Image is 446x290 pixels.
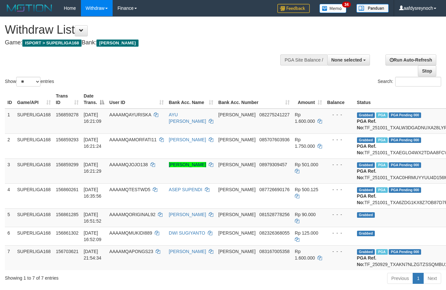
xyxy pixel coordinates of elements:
button: None selected [327,54,370,65]
a: 1 [413,273,424,284]
span: PGA Pending [389,187,421,193]
img: Button%20Memo.svg [319,4,347,13]
span: [PERSON_NAME] [218,249,256,254]
td: 4 [5,183,15,208]
span: AAAAMQORIGINAL92 [109,212,155,217]
a: AYU [PERSON_NAME] [169,112,206,124]
span: [DATE] 16:21:09 [84,112,102,124]
span: [PERSON_NAME] [218,162,256,167]
div: - - - [327,230,352,236]
td: SUPERLIGA168 [15,183,53,208]
div: - - - [327,111,352,118]
img: Feedback.jpg [277,4,310,13]
span: 156859299 [56,162,79,167]
div: Showing 1 to 7 of 7 entries [5,272,181,281]
td: 5 [5,208,15,227]
a: [PERSON_NAME] [169,137,206,142]
th: Balance [325,90,354,109]
span: Copy 082275241227 to clipboard [259,112,289,117]
span: Copy 085707603936 to clipboard [259,137,289,142]
td: SUPERLIGA168 [15,208,53,227]
span: Copy 087726690176 to clipboard [259,187,289,192]
h4: Game: Bank: [5,40,291,46]
td: 2 [5,133,15,158]
span: [DATE] 16:52:09 [84,230,102,242]
img: MOTION_logo.png [5,3,54,13]
th: User ID: activate to sort column ascending [107,90,166,109]
a: DWI SUGIYANTO [169,230,205,236]
a: [PERSON_NAME] [169,162,206,167]
a: Stop [418,65,436,76]
span: Grabbed [357,162,375,168]
th: Game/API: activate to sort column ascending [15,90,53,109]
span: Rp 501.000 [295,162,318,167]
b: PGA Ref. No: [357,144,376,155]
h1: Withdraw List [5,23,291,36]
b: PGA Ref. No: [357,119,376,130]
td: SUPERLIGA168 [15,158,53,183]
span: Rp 500.125 [295,187,318,192]
span: Marked by aafheankoy [376,162,387,168]
div: PGA Site Balance / [280,54,327,65]
span: [PERSON_NAME] [218,212,256,217]
span: AAAAMQMUKIDI889 [109,230,152,236]
span: Rp 90.000 [295,212,316,217]
span: Copy 08979309457 to clipboard [259,162,287,167]
span: Rp 1.600.000 [295,112,315,124]
div: - - - [327,161,352,168]
b: PGA Ref. No: [357,168,376,180]
span: 156859293 [56,137,79,142]
span: 156861302 [56,230,79,236]
a: [PERSON_NAME] [169,249,206,254]
span: [PERSON_NAME] [96,40,138,47]
span: 156703621 [56,249,79,254]
th: Bank Acc. Name: activate to sort column ascending [166,90,216,109]
span: Copy 083167005358 to clipboard [259,249,289,254]
span: Marked by aafheankoy [376,137,387,143]
span: PGA Pending [389,162,421,168]
th: Trans ID: activate to sort column ascending [53,90,81,109]
span: Marked by aafchhiseyha [376,249,387,255]
div: - - - [327,136,352,143]
th: Amount: activate to sort column ascending [292,90,325,109]
td: SUPERLIGA168 [15,245,53,270]
b: PGA Ref. No: [357,255,376,267]
input: Search: [395,77,441,87]
td: SUPERLIGA168 [15,227,53,245]
span: Grabbed [357,212,375,218]
span: 156860261 [56,187,79,192]
b: PGA Ref. No: [357,193,376,205]
span: 34 [342,2,351,7]
span: Copy 081528778256 to clipboard [259,212,289,217]
a: Next [423,273,441,284]
span: AAAAMQAMORFATI11 [109,137,157,142]
span: 156859278 [56,112,79,117]
span: [PERSON_NAME] [218,187,256,192]
span: Marked by aafmaleo [376,187,387,193]
span: Rp 1.600.000 [295,249,315,261]
span: Grabbed [357,137,375,143]
span: PGA Pending [389,249,421,255]
span: Grabbed [357,231,375,236]
td: 3 [5,158,15,183]
td: 7 [5,245,15,270]
span: ISPORT > SUPERLIGA168 [22,40,82,47]
span: AAAAMQTESTWD5 [109,187,151,192]
span: PGA Pending [389,137,421,143]
span: Grabbed [357,249,375,255]
span: [DATE] 16:21:24 [84,137,102,149]
th: Date Trans.: activate to sort column descending [81,90,107,109]
a: ASEP SUPENDI [169,187,202,192]
span: PGA Pending [389,112,421,118]
td: SUPERLIGA168 [15,109,53,134]
div: - - - [327,186,352,193]
td: SUPERLIGA168 [15,133,53,158]
span: AAAAMQAYURISKA [109,112,151,117]
span: Copy 082326368055 to clipboard [259,230,289,236]
td: 1 [5,109,15,134]
span: [PERSON_NAME] [218,137,256,142]
label: Show entries [5,77,54,87]
span: Grabbed [357,187,375,193]
select: Showentries [16,77,40,87]
th: Bank Acc. Number: activate to sort column ascending [216,90,292,109]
